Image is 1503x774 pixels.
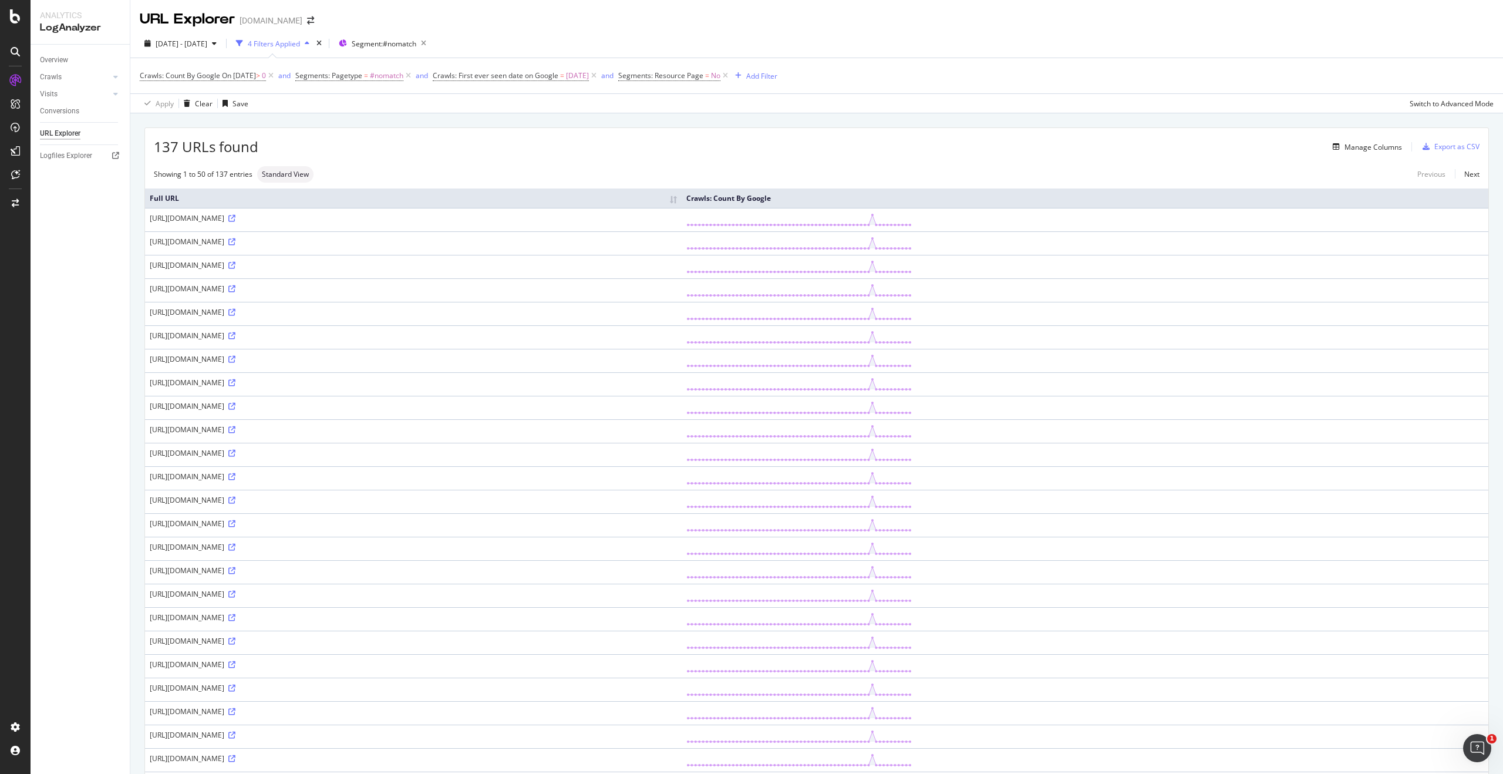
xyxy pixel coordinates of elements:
[40,71,62,83] div: Crawls
[240,15,302,26] div: [DOMAIN_NAME]
[195,99,213,109] div: Clear
[40,127,80,140] div: URL Explorer
[307,16,314,25] div: arrow-right-arrow-left
[40,21,120,35] div: LogAnalyzer
[145,189,682,208] th: Full URL: activate to sort column ascending
[140,70,220,80] span: Crawls: Count By Google
[40,105,79,117] div: Conversions
[1487,734,1497,743] span: 1
[566,68,589,84] span: [DATE]
[150,636,677,646] div: [URL][DOMAIN_NAME]
[150,472,677,482] div: [URL][DOMAIN_NAME]
[334,34,431,53] button: Segment:#nomatch
[222,70,256,80] span: On [DATE]
[248,39,300,49] div: 4 Filters Applied
[256,70,260,80] span: >
[40,54,68,66] div: Overview
[150,448,677,458] div: [URL][DOMAIN_NAME]
[257,166,314,183] div: neutral label
[352,39,416,49] span: Segment: #nomatch
[154,169,252,179] div: Showing 1 to 50 of 137 entries
[150,566,677,576] div: [URL][DOMAIN_NAME]
[618,70,703,80] span: Segments: Resource Page
[150,331,677,341] div: [URL][DOMAIN_NAME]
[140,34,221,53] button: [DATE] - [DATE]
[1455,166,1480,183] a: Next
[1410,99,1494,109] div: Switch to Advanced Mode
[218,94,248,113] button: Save
[150,354,677,364] div: [URL][DOMAIN_NAME]
[150,425,677,435] div: [URL][DOMAIN_NAME]
[150,519,677,529] div: [URL][DOMAIN_NAME]
[1344,142,1402,152] div: Manage Columns
[150,589,677,599] div: [URL][DOMAIN_NAME]
[150,683,677,693] div: [URL][DOMAIN_NAME]
[232,99,248,109] div: Save
[150,284,677,294] div: [URL][DOMAIN_NAME]
[40,71,110,83] a: Crawls
[140,94,174,113] button: Apply
[150,495,677,505] div: [URL][DOMAIN_NAME]
[150,659,677,669] div: [URL][DOMAIN_NAME]
[314,38,324,49] div: times
[1434,142,1480,152] div: Export as CSV
[278,70,291,80] div: and
[40,150,92,162] div: Logfiles Explorer
[150,753,677,763] div: [URL][DOMAIN_NAME]
[262,68,266,84] span: 0
[40,88,110,100] a: Visits
[179,94,213,113] button: Clear
[682,189,1488,208] th: Crawls: Count By Google
[1418,137,1480,156] button: Export as CSV
[40,54,122,66] a: Overview
[730,69,777,83] button: Add Filter
[40,127,122,140] a: URL Explorer
[150,706,677,716] div: [URL][DOMAIN_NAME]
[40,88,58,100] div: Visits
[364,70,368,80] span: =
[150,213,677,223] div: [URL][DOMAIN_NAME]
[150,730,677,740] div: [URL][DOMAIN_NAME]
[601,70,614,80] div: and
[40,9,120,21] div: Analytics
[416,70,428,80] div: and
[711,68,720,84] span: No
[433,70,558,80] span: Crawls: First ever seen date on Google
[295,70,362,80] span: Segments: Pagetype
[1405,94,1494,113] button: Switch to Advanced Mode
[150,260,677,270] div: [URL][DOMAIN_NAME]
[150,542,677,552] div: [URL][DOMAIN_NAME]
[370,68,403,84] span: #nomatch
[1328,140,1402,154] button: Manage Columns
[278,70,291,81] button: and
[150,307,677,317] div: [URL][DOMAIN_NAME]
[150,378,677,388] div: [URL][DOMAIN_NAME]
[231,34,314,53] button: 4 Filters Applied
[705,70,709,80] span: =
[601,70,614,81] button: and
[262,171,309,178] span: Standard View
[150,401,677,411] div: [URL][DOMAIN_NAME]
[40,150,122,162] a: Logfiles Explorer
[150,613,677,622] div: [URL][DOMAIN_NAME]
[140,9,235,29] div: URL Explorer
[156,39,207,49] span: [DATE] - [DATE]
[416,70,428,81] button: and
[746,71,777,81] div: Add Filter
[560,70,564,80] span: =
[1463,734,1491,762] iframe: Intercom live chat
[156,99,174,109] div: Apply
[154,137,258,157] span: 137 URLs found
[150,237,677,247] div: [URL][DOMAIN_NAME]
[40,105,122,117] a: Conversions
